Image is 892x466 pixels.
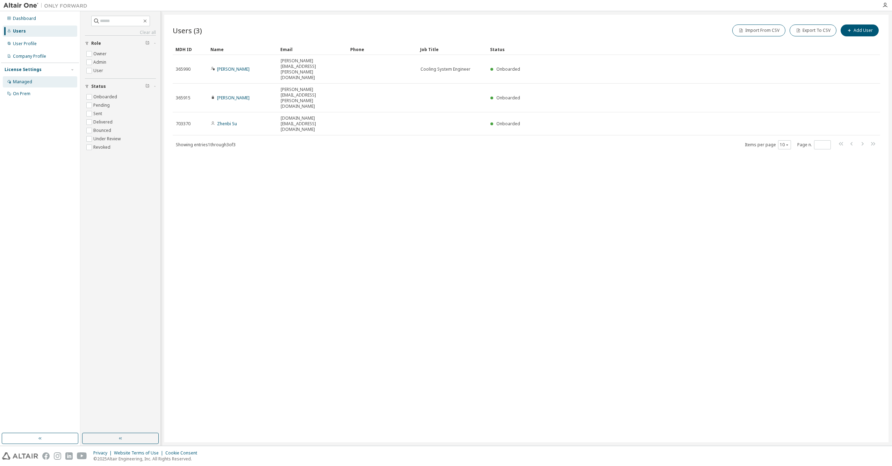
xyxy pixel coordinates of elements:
label: Onboarded [93,93,118,101]
button: Add User [841,24,879,36]
span: [PERSON_NAME][EMAIL_ADDRESS][PERSON_NAME][DOMAIN_NAME] [281,58,344,80]
span: Onboarded [496,121,520,127]
span: Page n. [797,140,831,149]
label: Sent [93,110,103,118]
span: Clear filter [145,84,150,89]
label: Delivered [93,118,114,126]
button: Import From CSV [732,24,785,36]
div: License Settings [5,67,42,72]
span: 365915 [176,95,190,101]
a: Zhenbi Su [217,121,237,127]
span: Onboarded [496,95,520,101]
img: youtube.svg [77,452,87,460]
img: linkedin.svg [65,452,73,460]
div: Status [490,44,844,55]
span: Role [91,41,101,46]
label: Revoked [93,143,112,151]
div: On Prem [13,91,30,97]
img: altair_logo.svg [2,452,38,460]
button: Export To CSV [790,24,836,36]
div: Website Terms of Use [114,450,165,456]
span: Status [91,84,106,89]
span: Showing entries 1 through 3 of 3 [176,142,236,148]
label: Owner [93,50,108,58]
div: Email [280,44,345,55]
span: 365990 [176,66,190,72]
span: 703370 [176,121,190,127]
span: [PERSON_NAME][EMAIL_ADDRESS][PERSON_NAME][DOMAIN_NAME] [281,87,344,109]
label: Admin [93,58,108,66]
img: Altair One [3,2,91,9]
button: 10 [780,142,789,148]
div: User Profile [13,41,37,47]
span: Users (3) [173,26,202,35]
a: [PERSON_NAME] [217,95,250,101]
button: Status [85,79,156,94]
img: instagram.svg [54,452,61,460]
span: Onboarded [496,66,520,72]
span: Clear filter [145,41,150,46]
div: Users [13,28,26,34]
button: Role [85,36,156,51]
a: [PERSON_NAME] [217,66,250,72]
div: Phone [350,44,415,55]
span: Cooling System Engineer [420,66,470,72]
label: User [93,66,105,75]
a: Clear all [85,30,156,35]
div: Company Profile [13,54,46,59]
label: Pending [93,101,111,110]
div: Job Title [420,44,484,55]
span: Items per page [745,140,791,149]
div: Cookie Consent [165,450,201,456]
div: Dashboard [13,16,36,21]
div: Privacy [93,450,114,456]
label: Under Review [93,135,122,143]
div: Managed [13,79,32,85]
img: facebook.svg [42,452,50,460]
div: Name [210,44,275,55]
label: Bounced [93,126,113,135]
span: [DOMAIN_NAME][EMAIL_ADDRESS][DOMAIN_NAME] [281,115,344,132]
p: © 2025 Altair Engineering, Inc. All Rights Reserved. [93,456,201,462]
div: MDH ID [175,44,205,55]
